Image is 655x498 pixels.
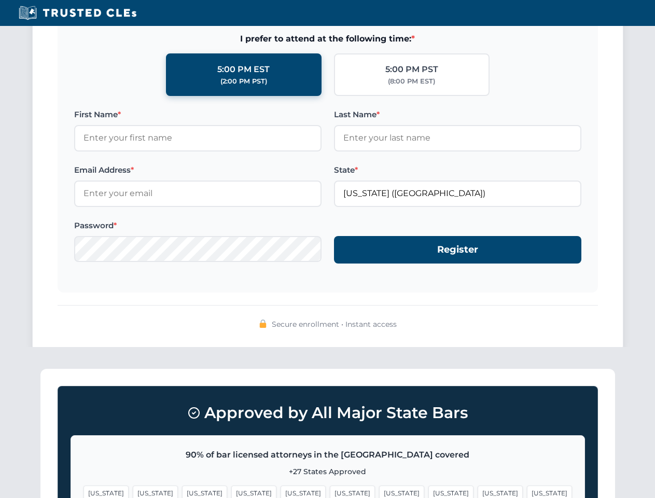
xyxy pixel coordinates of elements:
[83,466,572,477] p: +27 States Approved
[272,319,397,330] span: Secure enrollment • Instant access
[74,108,322,121] label: First Name
[74,219,322,232] label: Password
[74,125,322,151] input: Enter your first name
[259,320,267,328] img: 🔒
[388,76,435,87] div: (8:00 PM EST)
[217,63,270,76] div: 5:00 PM EST
[71,399,585,427] h3: Approved by All Major State Bars
[334,164,581,176] label: State
[334,108,581,121] label: Last Name
[74,181,322,206] input: Enter your email
[334,181,581,206] input: Florida (FL)
[83,448,572,462] p: 90% of bar licensed attorneys in the [GEOGRAPHIC_DATA] covered
[74,164,322,176] label: Email Address
[74,32,581,46] span: I prefer to attend at the following time:
[385,63,438,76] div: 5:00 PM PST
[16,5,140,21] img: Trusted CLEs
[220,76,267,87] div: (2:00 PM PST)
[334,125,581,151] input: Enter your last name
[334,236,581,264] button: Register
